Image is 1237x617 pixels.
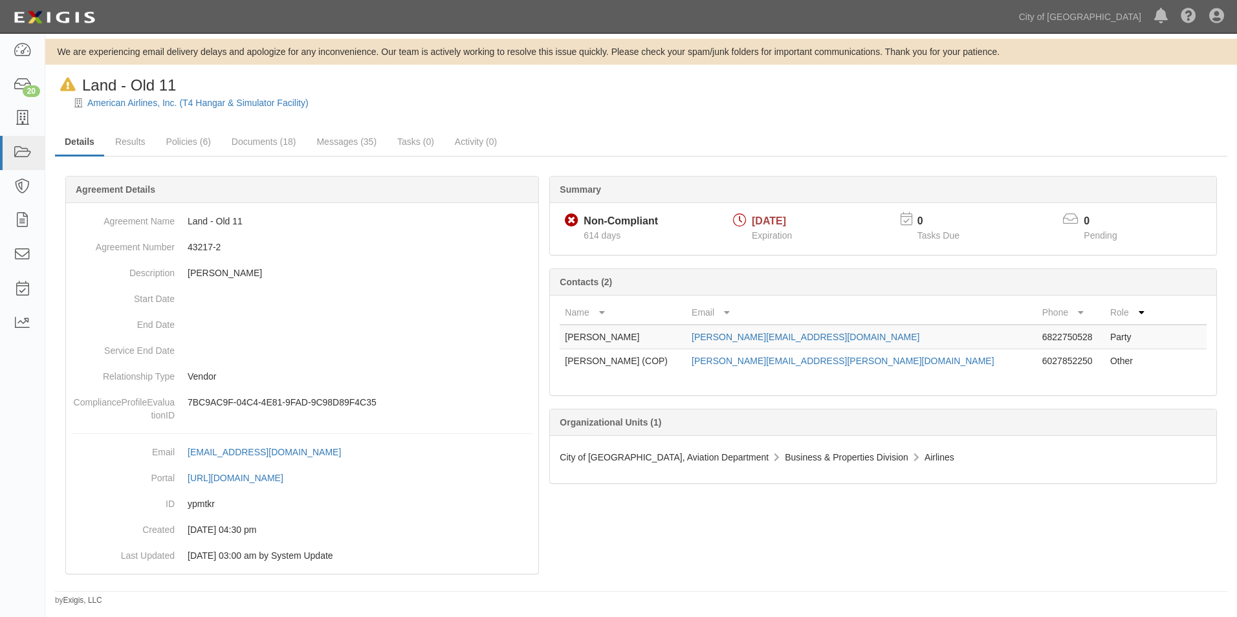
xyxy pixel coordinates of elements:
b: Contacts (2) [560,277,612,287]
span: Land - Old 11 [82,76,176,94]
a: City of [GEOGRAPHIC_DATA] [1013,4,1148,30]
dt: End Date [71,312,175,331]
td: Party [1105,325,1155,349]
a: Tasks (0) [388,129,444,155]
dt: ID [71,491,175,510]
p: 7BC9AC9F-04C4-4E81-9FAD-9C98D89F4C35 [188,396,533,409]
td: [PERSON_NAME] [560,325,686,349]
dd: 43217-2 [71,234,533,260]
a: Details [55,129,104,157]
img: logo-5460c22ac91f19d4615b14bd174203de0afe785f0fc80cf4dbbc73dc1793850b.png [10,6,99,29]
dd: Land - Old 11 [71,208,533,234]
i: In Default since 08/21/2025 [60,78,76,92]
span: Since 12/22/2023 [584,230,620,241]
dd: ypmtkr [71,491,533,517]
p: 0 [1084,214,1133,229]
b: Organizational Units (1) [560,417,661,428]
i: Non-Compliant [565,214,578,228]
div: We are experiencing email delivery delays and apologize for any inconvenience. Our team is active... [45,45,1237,58]
dt: Description [71,260,175,279]
p: 0 [917,214,976,229]
dt: Email [71,439,175,459]
a: Policies (6) [157,129,221,155]
td: 6822750528 [1037,325,1105,349]
a: [PERSON_NAME][EMAIL_ADDRESS][DOMAIN_NAME] [692,332,919,342]
dt: Agreement Name [71,208,175,228]
dt: Service End Date [71,338,175,357]
a: [EMAIL_ADDRESS][DOMAIN_NAME] [188,447,355,457]
div: Land - Old 11 [55,74,176,96]
th: Name [560,301,686,325]
a: Activity (0) [445,129,507,155]
dt: Start Date [71,286,175,305]
span: Tasks Due [917,230,959,241]
th: Role [1105,301,1155,325]
dd: Vendor [71,363,533,389]
td: Other [1105,349,1155,373]
span: Business & Properties Division [785,452,908,462]
dt: Portal [71,465,175,484]
dd: [DATE] 03:00 am by System Update [71,543,533,568]
a: Results [105,129,155,155]
a: Exigis, LLC [63,596,102,605]
div: [EMAIL_ADDRESS][DOMAIN_NAME] [188,446,341,459]
dt: Agreement Number [71,234,175,254]
span: Airlines [925,452,954,462]
p: [PERSON_NAME] [188,266,533,279]
span: Pending [1084,230,1117,241]
dt: Last Updated [71,543,175,562]
dt: Created [71,517,175,536]
b: Agreement Details [76,184,155,195]
th: Email [686,301,1037,325]
td: [PERSON_NAME] (COP) [560,349,686,373]
div: 20 [23,85,40,97]
td: 6027852250 [1037,349,1105,373]
div: Non-Compliant [584,214,658,229]
th: Phone [1037,301,1105,325]
span: [DATE] [752,215,786,226]
a: Documents (18) [222,129,306,155]
dt: Relationship Type [71,363,175,383]
span: Expiration [752,230,792,241]
i: Help Center - Complianz [1181,9,1196,25]
dt: ComplianceProfileEvaluationID [71,389,175,422]
span: City of [GEOGRAPHIC_DATA], Aviation Department [560,452,769,462]
a: American Airlines, Inc. (T4 Hangar & Simulator Facility) [87,98,309,108]
small: by [55,595,102,606]
a: [PERSON_NAME][EMAIL_ADDRESS][PERSON_NAME][DOMAIN_NAME] [692,356,994,366]
b: Summary [560,184,601,195]
dd: [DATE] 04:30 pm [71,517,533,543]
a: Messages (35) [307,129,386,155]
a: [URL][DOMAIN_NAME] [188,473,298,483]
